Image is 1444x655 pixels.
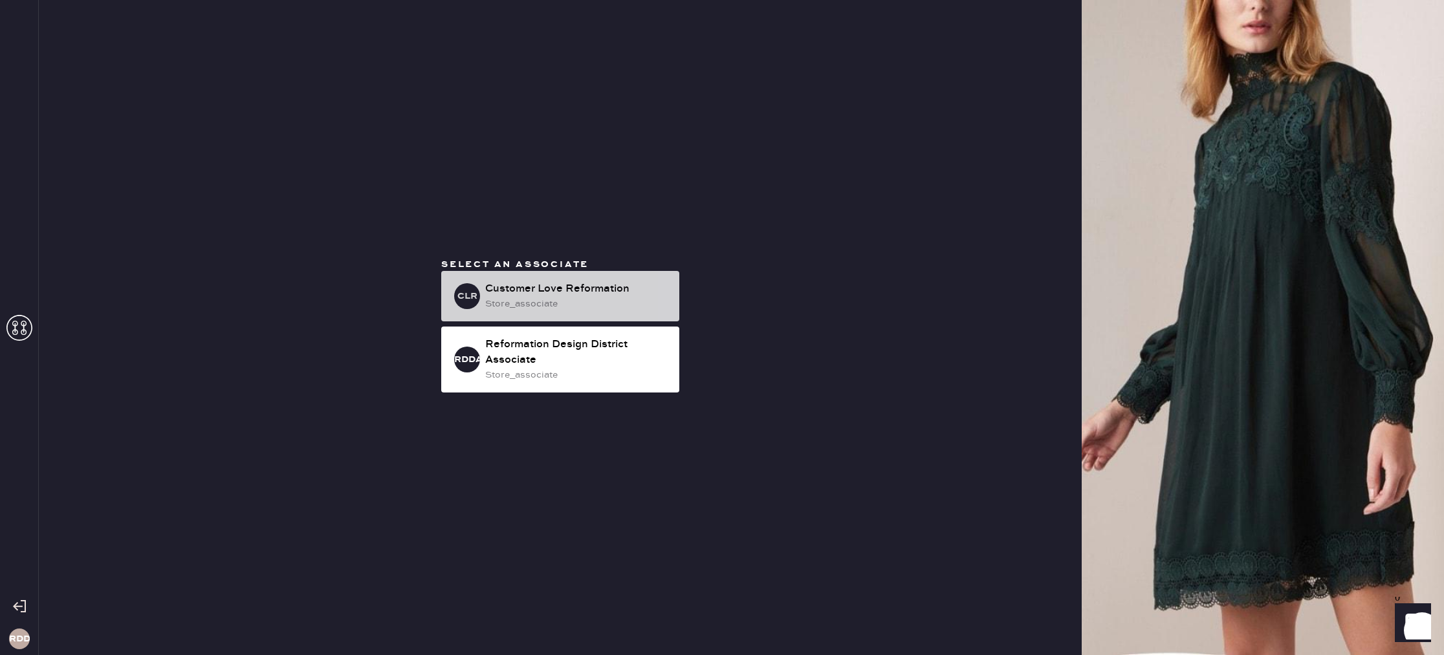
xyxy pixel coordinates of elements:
div: Customer Love Reformation [485,281,669,297]
div: store_associate [485,368,669,382]
h3: CLR [457,292,477,301]
div: store_associate [485,297,669,311]
span: Select an associate [441,259,589,270]
h3: RDDM [9,634,30,643]
iframe: Front Chat [1383,597,1438,652]
div: Reformation Design District Associate [485,337,669,368]
h3: RDDA [454,355,480,364]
